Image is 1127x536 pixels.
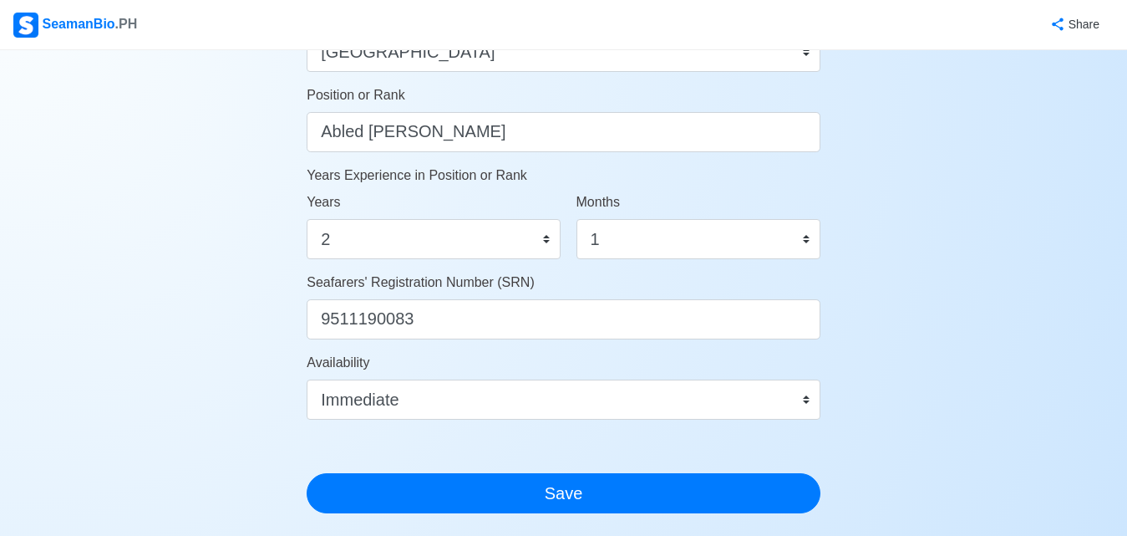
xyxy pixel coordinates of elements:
span: .PH [115,17,138,31]
span: Seafarers' Registration Number (SRN) [307,275,534,289]
button: Save [307,473,820,513]
input: ex. 1234567890 [307,299,820,339]
span: Position or Rank [307,88,404,102]
button: Share [1033,8,1114,41]
div: SeamanBio [13,13,137,38]
label: Availability [307,353,369,373]
img: Logo [13,13,38,38]
input: ex. 2nd Officer w/ Master License [307,112,820,152]
label: Years [307,192,340,212]
label: Months [576,192,620,212]
p: Years Experience in Position or Rank [307,166,820,186]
